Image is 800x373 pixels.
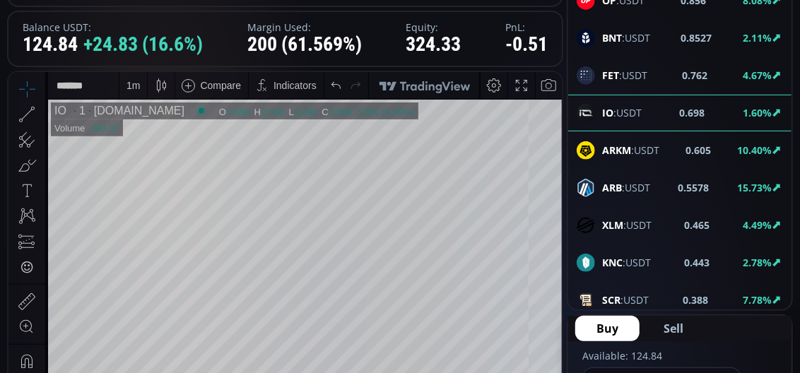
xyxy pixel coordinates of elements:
[281,35,286,45] div: L
[23,22,203,32] label: Balance USDT:
[406,34,461,56] div: 324.33
[678,180,710,195] b: 0.5578
[192,8,233,19] div: Compare
[82,51,110,61] div: 293.07
[737,181,772,194] b: 15.73%
[683,68,708,83] b: 0.762
[46,51,76,61] div: Volume
[596,320,618,337] span: Buy
[265,8,308,19] div: Indicators
[743,69,772,82] b: 4.67%
[602,143,659,158] span: :USDT
[743,218,772,232] b: 4.49%
[743,256,772,269] b: 2.78%
[602,30,650,45] span: :USDT
[321,35,344,45] div: 0.698
[505,22,548,32] label: PnL:
[602,255,651,270] span: :USDT
[77,32,176,45] div: [DOMAIN_NAME]
[681,30,712,45] b: 0.8527
[642,316,705,341] button: Sell
[737,143,772,157] b: 10.40%
[118,8,131,19] div: 1 m
[602,293,620,307] b: SCR
[23,34,203,56] div: 124.84
[743,293,772,307] b: 7.78%
[313,35,320,45] div: C
[218,35,242,45] div: 0.698
[602,181,622,194] b: ARB
[247,22,362,32] label: Margin Used:
[286,35,310,45] div: 0.698
[83,34,203,56] span: +24.83 (16.6%)
[602,256,623,269] b: KNC
[743,31,772,45] b: 2.11%
[686,143,711,158] b: 0.605
[348,35,406,45] div: 0.000 (0.00%)
[253,35,276,45] div: 0.698
[684,255,710,270] b: 0.443
[13,189,24,202] div: 
[406,22,461,32] label: Equity:
[246,35,253,45] div: H
[505,34,548,56] div: -0.51
[211,35,218,45] div: O
[602,218,623,232] b: XLM
[247,34,362,56] div: 200 (61.569%)
[46,32,62,45] div: IO
[602,68,647,83] span: :USDT
[575,316,640,341] button: Buy
[683,292,709,307] b: 0.388
[582,349,662,362] label: Available: 124.84
[602,143,631,157] b: ARKM
[187,32,199,45] div: Market open
[602,69,619,82] b: FET
[602,218,652,232] span: :USDT
[664,320,683,337] span: Sell
[602,31,622,45] b: BNT
[685,218,710,232] b: 0.465
[602,180,650,195] span: :USDT
[602,292,649,307] span: :USDT
[62,32,77,45] div: 1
